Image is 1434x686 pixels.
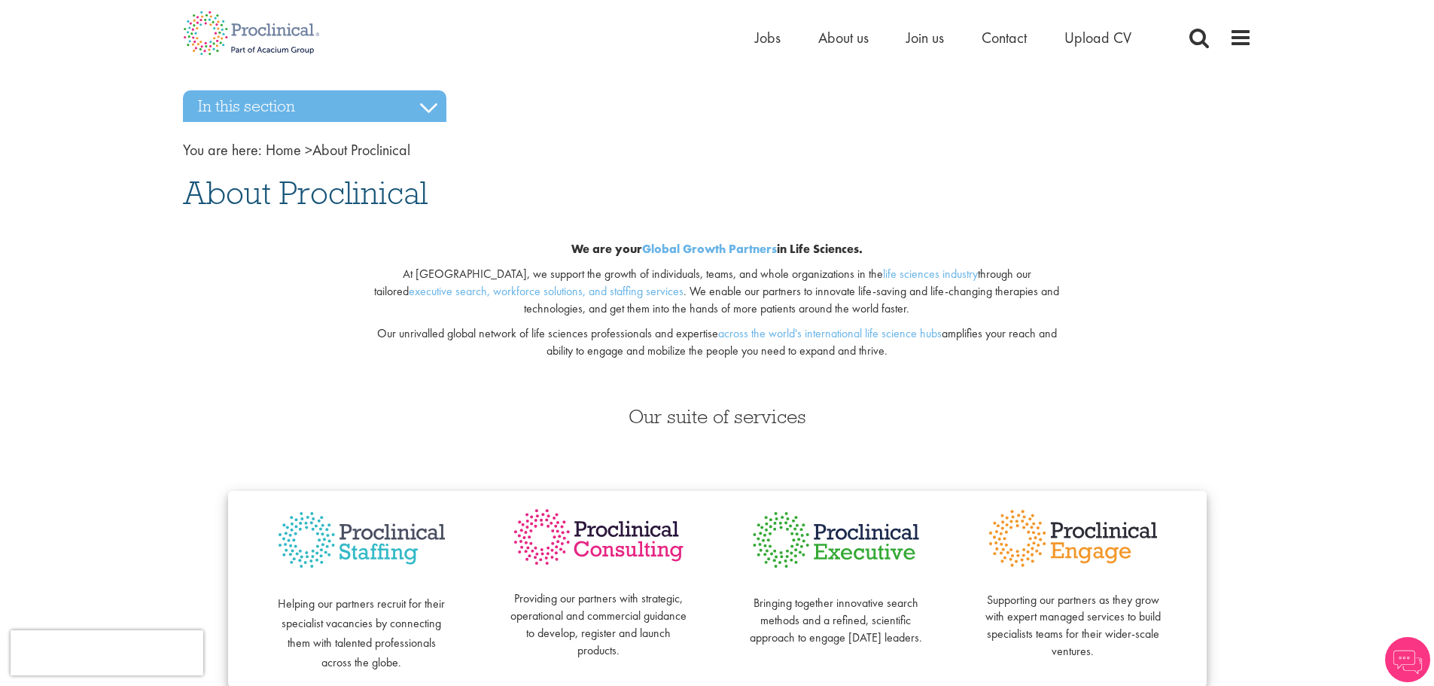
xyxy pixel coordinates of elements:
[571,241,863,257] b: We are your in Life Sciences.
[747,578,924,646] p: Bringing together innovative search methods and a refined, scientific approach to engage [DATE] l...
[642,241,777,257] a: Global Growth Partners
[985,506,1162,571] img: Proclinical Engage
[409,283,684,299] a: executive search, workforce solutions, and staffing services
[266,140,410,160] span: About Proclinical
[755,28,781,47] a: Jobs
[278,596,445,670] span: Helping our partners recruit for their specialist vacancies by connecting them with talented prof...
[883,266,978,282] a: life sciences industry
[982,28,1027,47] a: Contact
[364,266,1070,318] p: At [GEOGRAPHIC_DATA], we support the growth of individuals, teams, and whole organizations in the...
[510,506,687,569] img: Proclinical Consulting
[906,28,944,47] a: Join us
[718,325,942,341] a: across the world's international life science hubs
[1064,28,1131,47] a: Upload CV
[510,574,687,660] p: Providing our partners with strategic, operational and commercial guidance to develop, register a...
[818,28,869,47] a: About us
[183,172,428,213] span: About Proclinical
[1385,637,1430,682] img: Chatbot
[11,630,203,675] iframe: reCAPTCHA
[747,506,924,574] img: Proclinical Executive
[183,407,1252,426] h3: Our suite of services
[183,90,446,122] h3: In this section
[305,140,312,160] span: >
[985,575,1162,660] p: Supporting our partners as they grow with expert managed services to build specialists teams for ...
[364,325,1070,360] p: Our unrivalled global network of life sciences professionals and expertise amplifies your reach a...
[183,140,262,160] span: You are here:
[273,506,450,575] img: Proclinical Staffing
[266,140,301,160] a: breadcrumb link to Home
